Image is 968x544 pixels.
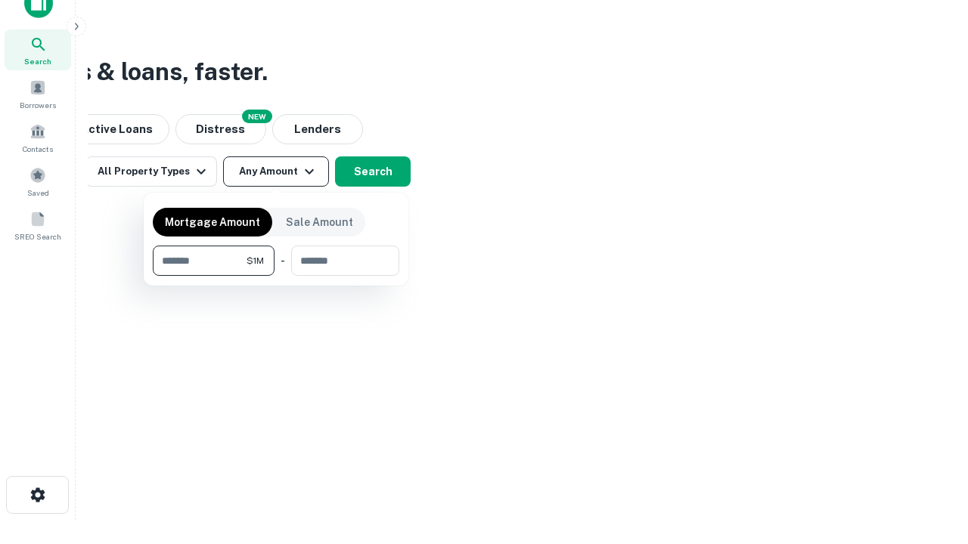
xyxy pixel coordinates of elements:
div: - [281,246,285,276]
p: Mortgage Amount [165,214,260,230]
iframe: Chat Widget [892,423,968,496]
p: Sale Amount [286,214,353,230]
span: $1M [247,254,264,267]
